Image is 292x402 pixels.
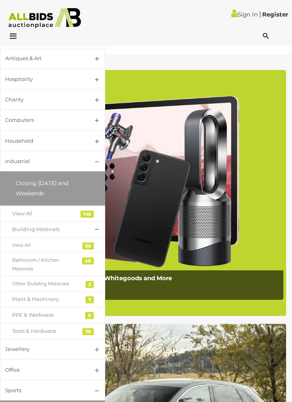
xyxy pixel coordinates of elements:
div: 7 [86,296,94,303]
div: Sports [5,386,81,395]
div: Office [5,365,81,374]
img: Allbids.com.au [4,8,85,28]
div: Plant & Machinery [12,295,81,304]
div: 50 [82,242,94,250]
div: Building Materials [12,225,81,234]
div: View All [12,241,81,250]
div: Tools & Hardware [12,327,81,336]
img: Big Brand Sale - Electronics, Whitegoods and More [6,70,286,316]
a: Big Brand Sale - Electronics, Whitegoods and More Big Brand Sale - Electronics, Whitegoods and Mo... [6,70,286,316]
div: Household [5,136,81,145]
div: View All [12,209,81,218]
div: 145 [80,211,94,218]
div: Bathroom / Kitchen Materials [12,256,81,273]
div: Industrial [5,157,81,166]
div: Antiques & Art [5,54,81,63]
div: 48 [82,257,94,264]
span: Closing [DATE] and Weekends [16,180,68,196]
div: Other Building Materials [12,279,81,288]
span: | [259,10,261,18]
div: 9 [85,312,94,319]
a: Sign In [231,11,258,18]
div: Computers [5,116,81,125]
a: Closing [DATE] and Weekends [4,175,101,201]
div: Charity [5,95,81,104]
div: Jewellery [5,345,81,354]
div: PPE & Workwear [12,310,81,319]
div: 2 [86,281,94,288]
a: Register [262,11,288,18]
div: 79 [82,328,94,335]
p: Closing [DATE] [16,282,279,292]
div: Hospitality [5,75,81,84]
